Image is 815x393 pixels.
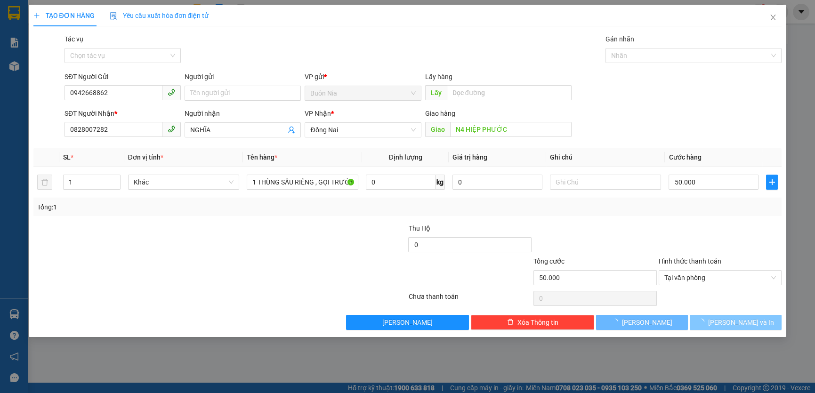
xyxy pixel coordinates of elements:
input: Dọc đường [450,122,572,137]
span: loading [612,319,622,325]
span: phone [168,88,175,96]
span: Giao hàng [425,110,455,117]
div: Buôn Nia [8,8,74,19]
div: Bến xe Miền Đông [81,8,146,31]
button: delete [37,175,52,190]
span: Gửi: [8,9,23,19]
span: TẠO ĐƠN HÀNG [33,12,95,19]
span: Cước hàng [669,153,701,161]
span: Lấy hàng [425,73,452,80]
label: Hình thức thanh toán [659,257,721,265]
span: loading [698,319,708,325]
div: Người nhận [185,108,301,119]
div: SĐT Người Nhận [65,108,181,119]
label: Gán nhãn [605,35,634,43]
span: CR : [7,62,22,72]
button: [PERSON_NAME] [596,315,688,330]
span: Xóa Thông tin [517,317,558,328]
span: phone [168,125,175,133]
input: VD: Bàn, Ghế [247,175,358,190]
th: Ghi chú [546,148,665,167]
img: icon [110,12,117,20]
span: kg [436,175,445,190]
input: 0 [452,175,542,190]
button: [PERSON_NAME] và In [690,315,782,330]
span: close [769,14,777,21]
div: 80.000 [7,61,75,72]
span: [PERSON_NAME] [622,317,672,328]
span: Tổng cước [533,257,565,265]
span: Khác [134,175,234,189]
span: Buôn Nia [310,86,415,100]
span: user-add [288,126,295,134]
span: VP Nhận [305,110,331,117]
button: Close [760,5,786,31]
div: 0378505547 [81,42,146,55]
button: [PERSON_NAME] [346,315,469,330]
span: Tên hàng [247,153,277,161]
label: Tác vụ [65,35,83,43]
span: delete [507,319,514,326]
span: Thu Hộ [408,225,430,232]
span: Đơn vị tính [128,153,163,161]
span: Yêu cầu xuất hóa đơn điện tử [110,12,209,19]
span: Đồng Nai [310,123,415,137]
span: Giá trị hàng [452,153,487,161]
span: Nhận: [81,9,103,19]
div: SĐT Người Gửi [65,72,181,82]
div: 0387335928 [8,19,74,32]
span: plus [767,178,777,186]
span: Giao [425,122,450,137]
div: Tổng: 1 [37,202,315,212]
input: Ghi Chú [550,175,662,190]
div: Chưa thanh toán [407,291,533,308]
div: VP gửi [305,72,421,82]
button: plus [766,175,778,190]
div: 0388851317 [81,31,146,42]
input: Dọc đường [447,85,572,100]
span: [PERSON_NAME] [382,317,433,328]
button: deleteXóa Thông tin [471,315,594,330]
span: Định lượng [388,153,422,161]
span: Tại văn phòng [664,271,776,285]
span: plus [33,12,40,19]
div: Người gửi [185,72,301,82]
span: [PERSON_NAME] và In [708,317,774,328]
span: SL [63,153,71,161]
span: Lấy [425,85,447,100]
